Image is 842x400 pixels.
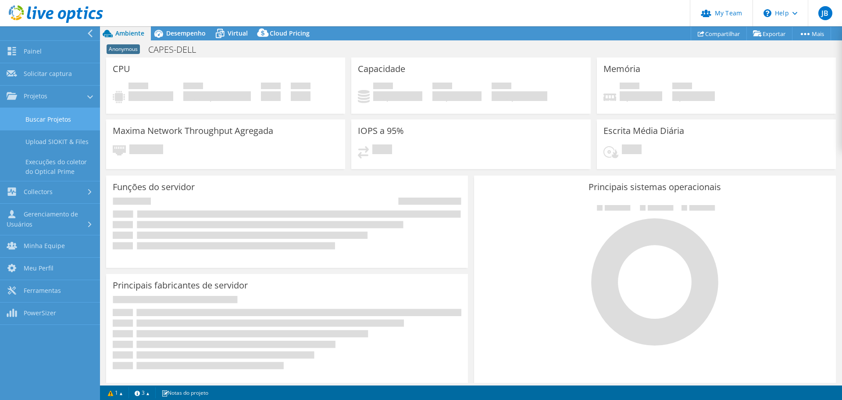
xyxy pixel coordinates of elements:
h4: 116,91 TiB [492,91,547,101]
span: Desempenho [166,29,206,37]
span: Pico do uso de memória [620,83,639,91]
h3: Principais fabricantes de servidor [113,281,248,290]
h3: Escrita Média Diária [603,126,684,136]
a: Notas do projeto [155,387,214,398]
span: Ambiente [115,29,144,37]
h1: CAPES-DELL [144,45,210,54]
span: Pendente [622,144,642,156]
span: Pico de CPU [128,83,148,91]
span: Conexões da CPU [291,83,310,91]
h3: Capacidade [358,64,405,74]
a: Compartilhar [691,27,747,40]
span: Núcleos [261,83,281,91]
h4: 6,10 TiB [620,91,662,101]
a: Mais [792,27,831,40]
h3: IOPS a 95% [358,126,404,136]
h3: Funções do servidor [113,182,195,192]
span: Pendente [372,144,392,156]
span: Virtual [228,29,248,37]
h4: 64 [291,91,310,101]
span: Cloud Pricing [270,29,310,37]
span: Usado [373,83,393,91]
h4: 705 GHz [128,91,173,101]
span: Total [492,83,511,91]
span: Anonymous [107,44,140,54]
span: Memória total [672,83,692,91]
a: 3 [128,387,156,398]
span: JB [818,6,832,20]
span: CPU líquida [183,83,203,91]
h4: 1472,00 GHz [183,91,251,101]
h3: CPU [113,64,130,74]
h4: 8,00 TiB [672,91,715,101]
h3: Memória [603,64,640,74]
h3: Maxima Network Throughput Agregada [113,126,273,136]
h4: 82,89 TiB [432,91,482,101]
svg: \n [764,9,771,17]
h4: 640 [261,91,281,101]
h3: Principais sistemas operacionais [481,182,829,192]
a: Exportar [746,27,792,40]
h4: 34,02 TiB [373,91,422,101]
span: Disponível [432,83,452,91]
a: 1 [102,387,129,398]
h4: 0 KB/s [129,144,163,154]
